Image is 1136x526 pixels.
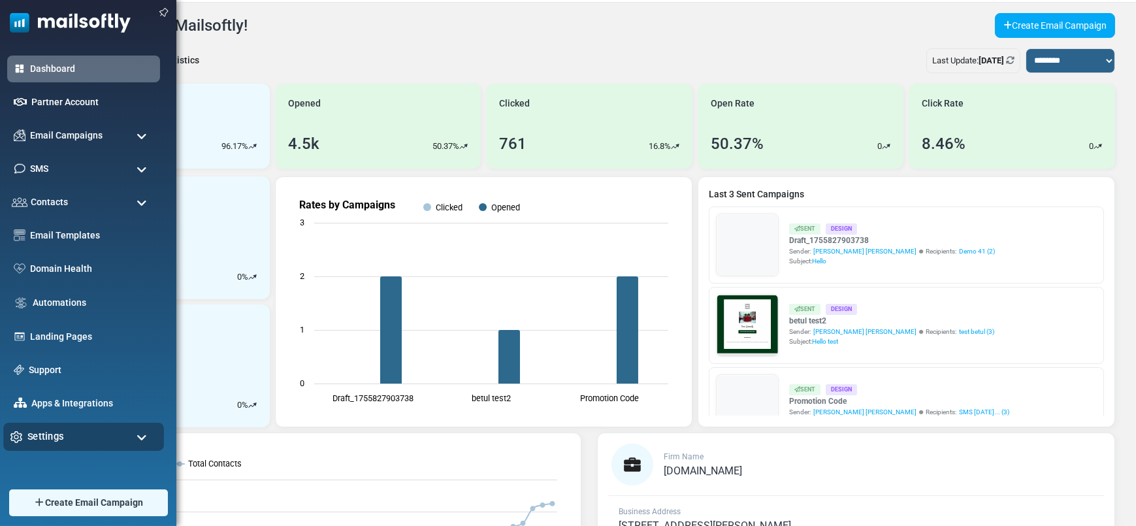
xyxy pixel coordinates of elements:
a: Refresh Stats [1006,56,1014,65]
span: Create Email Campaign [45,496,143,510]
text: 2 [300,271,304,281]
a: Draft_1755827903738 [789,235,995,246]
a: SMS [DATE]... (3) [959,407,1009,417]
b: [DATE] [979,56,1004,65]
div: Sent [789,304,820,315]
span: Hello [812,257,826,265]
p: 0 [877,140,882,153]
img: sms-icon.png [14,163,25,174]
div: 4.5k [288,132,319,156]
a: Last 3 Sent Campaigns [709,188,1104,201]
text: 3 [300,218,304,227]
img: dashboard-icon-active.svg [14,63,25,74]
span: Opened [288,97,321,110]
a: Partner Account [31,95,154,109]
a: Promotion Code [789,395,1009,407]
div: 8.46% [922,132,966,156]
img: landing_pages.svg [14,331,25,342]
div: 50.37% [711,132,764,156]
div: Design [826,384,857,395]
div: % [237,399,257,412]
strong: Follow Us [201,309,250,320]
text: Draft_1755827903738 [333,393,414,403]
a: Apps & Integrations [31,397,154,410]
div: Design [826,223,857,235]
span: Clicked [499,97,530,110]
text: Rates by Campaigns [299,199,395,211]
a: Create Email Campaign [995,13,1115,38]
p: 0 [237,271,242,284]
span: Settings [27,429,64,444]
p: Lorem ipsum dolor sit amet, consectetur adipiscing elit, sed do eiusmod tempor incididunt [69,343,382,355]
text: 1 [300,325,304,335]
span: Business Address [619,507,681,516]
div: % [237,271,257,284]
div: Subject: [789,256,995,266]
a: Landing Pages [30,330,154,344]
a: test betul (3) [959,327,994,337]
div: Sender: Recipients: [789,246,995,256]
span: Open Rate [711,97,755,110]
div: 761 [499,132,527,156]
div: Sent [789,384,820,395]
p: 0 [1089,140,1094,153]
img: workflow.svg [14,295,28,310]
a: Email Templates [30,229,154,242]
div: Last Update: [926,48,1020,73]
span: Contacts [31,195,68,209]
span: [PERSON_NAME] [PERSON_NAME] [813,327,917,337]
img: support-icon.svg [14,365,24,375]
span: Hello test [812,338,838,345]
a: Support [29,363,154,377]
p: 0 [237,399,242,412]
a: [DOMAIN_NAME] [664,466,742,476]
text: Clicked [436,203,463,212]
div: Design [826,304,857,315]
text: 0 [300,378,304,388]
a: Shop Now and Save Big! [159,259,293,284]
a: betul test2 [789,315,994,327]
img: settings-icon.svg [10,431,23,443]
div: Sent [789,223,820,235]
img: email-templates-icon.svg [14,229,25,241]
a: Automations [33,296,154,310]
h1: Test {(email)} [59,227,392,247]
text: Opened [491,203,520,212]
p: 96.17% [221,140,248,153]
text: betul test2 [472,393,511,403]
span: [PERSON_NAME] [PERSON_NAME] [813,407,917,417]
span: Firm Name [664,452,704,461]
div: Sender: Recipients: [789,407,1009,417]
p: 50.37% [432,140,459,153]
a: Domain Health [30,262,154,276]
img: contacts-icon.svg [12,197,27,206]
img: domain-health-icon.svg [14,263,25,274]
a: Demo 41 (2) [959,246,995,256]
span: SMS [30,162,48,176]
p: 16.8% [649,140,671,153]
div: Subject: [789,337,994,346]
span: Click Rate [922,97,964,110]
img: campaigns-icon.png [14,129,25,141]
div: Sender: Recipients: [789,327,994,337]
a: Dashboard [30,62,154,76]
strong: Shop Now and Save Big! [172,266,280,276]
span: [DOMAIN_NAME] [664,465,742,477]
span: Email Campaigns [30,129,103,142]
text: Total Contacts [188,459,242,468]
span: [PERSON_NAME] [PERSON_NAME] [813,246,917,256]
svg: Rates by Campaigns [286,188,681,416]
text: Promotion Code [579,393,638,403]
